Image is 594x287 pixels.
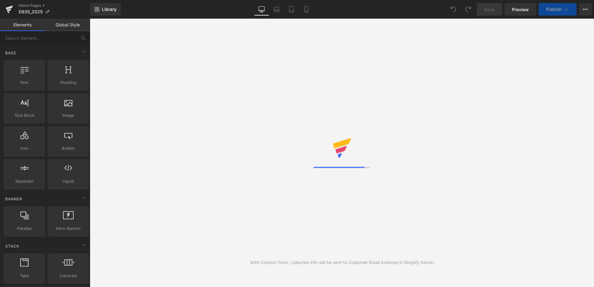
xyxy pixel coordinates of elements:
button: Undo [447,3,459,16]
span: Hero Banner [49,225,87,232]
span: Carousel [49,272,87,279]
span: Tabs [6,272,43,279]
span: D935_2025 [19,9,43,14]
span: Save [484,6,495,13]
span: Separator [6,178,43,184]
a: New Library [90,3,121,16]
span: Stack [5,243,20,249]
span: Image [49,112,87,119]
span: Heading [49,79,87,86]
span: Text Block [6,112,43,119]
span: Parallax [6,225,43,232]
a: Preview [505,3,536,16]
span: Icon [6,145,43,152]
a: Home Pages [19,3,90,8]
div: With Contact Form, collected info will be sent to Customer Email Address in Shopify Admin [250,259,434,266]
button: More [579,3,592,16]
button: Redo [462,3,474,16]
span: Liquid [49,178,87,184]
span: Button [49,145,87,152]
a: Laptop [269,3,284,16]
a: Desktop [254,3,269,16]
span: Banner [5,196,23,202]
span: Base [5,50,17,56]
span: Publish [546,7,562,12]
span: Library [102,7,117,12]
a: Tablet [284,3,299,16]
span: Row [6,79,43,86]
a: Mobile [299,3,314,16]
a: Global Style [45,19,90,31]
span: Preview [512,6,529,13]
button: Publish [539,3,577,16]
